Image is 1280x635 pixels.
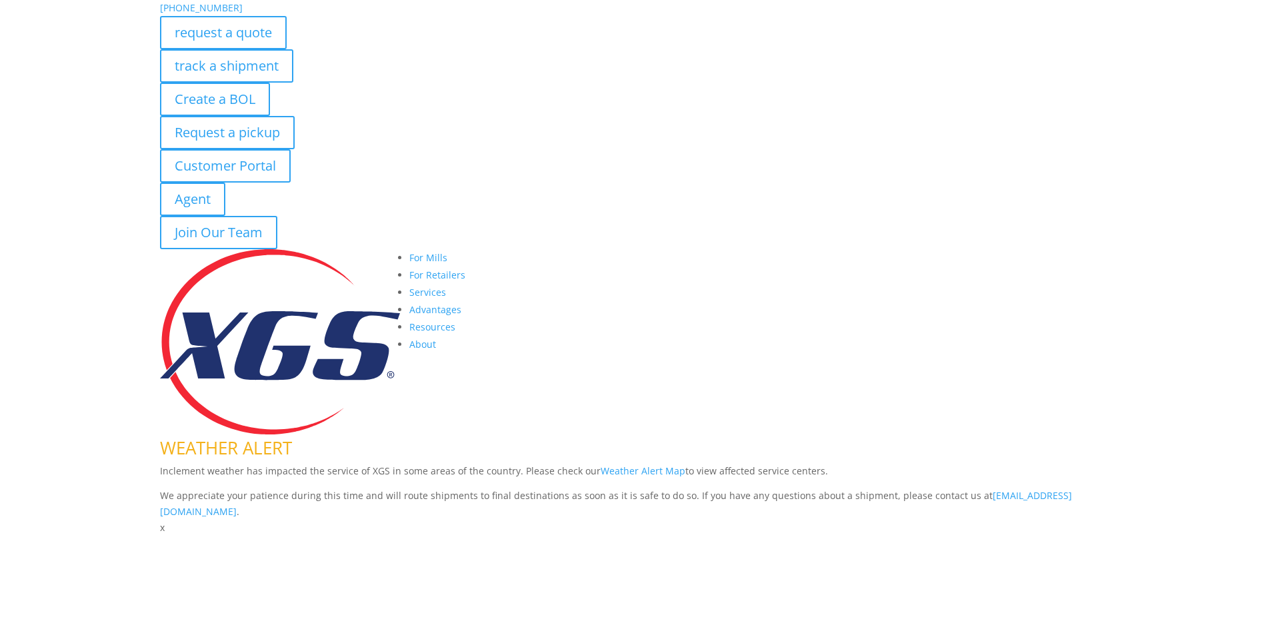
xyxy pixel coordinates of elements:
a: For Retailers [409,269,465,281]
span: WEATHER ALERT [160,436,292,460]
a: Resources [409,320,455,333]
a: Advantages [409,303,461,316]
p: x [160,520,1120,536]
p: Inclement weather has impacted the service of XGS in some areas of the country. Please check our ... [160,463,1120,488]
a: Join Our Team [160,216,277,249]
a: track a shipment [160,49,293,83]
a: Create a BOL [160,83,270,116]
a: request a quote [160,16,287,49]
p: Complete the form below and a member of our team will be in touch within 24 hours. [160,562,1120,578]
a: [PHONE_NUMBER] [160,1,243,14]
a: Services [409,286,446,299]
a: Agent [160,183,225,216]
a: Customer Portal [160,149,291,183]
a: About [409,338,436,350]
p: We appreciate your patience during this time and will route shipments to final destinations as so... [160,488,1120,520]
a: Request a pickup [160,116,295,149]
a: Weather Alert Map [601,464,685,477]
a: For Mills [409,251,447,264]
h1: Contact Us [160,536,1120,562]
